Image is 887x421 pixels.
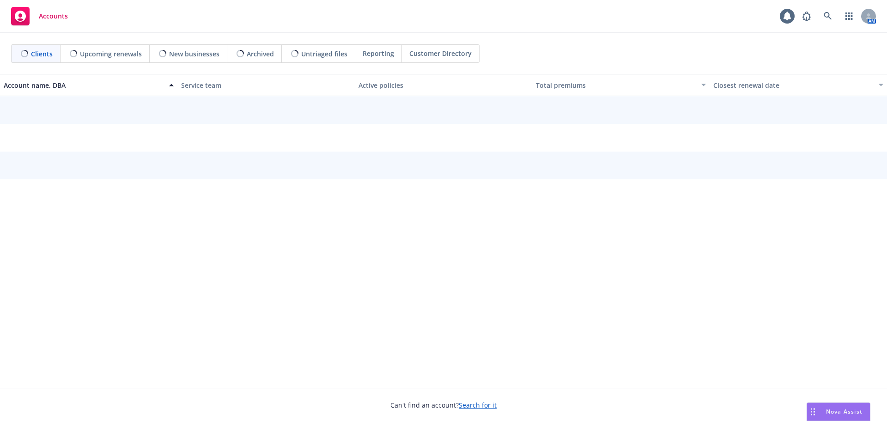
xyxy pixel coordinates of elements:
a: Switch app [840,7,858,25]
span: Nova Assist [826,408,863,415]
span: Archived [247,49,274,59]
div: Drag to move [807,403,819,421]
button: Service team [177,74,355,96]
span: Can't find an account? [390,400,497,410]
div: Closest renewal date [713,80,873,90]
div: Account name, DBA [4,80,164,90]
a: Report a Bug [797,7,816,25]
button: Total premiums [532,74,710,96]
div: Total premiums [536,80,696,90]
span: Customer Directory [409,49,472,58]
span: Reporting [363,49,394,58]
span: Accounts [39,12,68,20]
button: Nova Assist [807,403,870,421]
a: Search [819,7,837,25]
span: Upcoming renewals [80,49,142,59]
div: Active policies [358,80,529,90]
button: Active policies [355,74,532,96]
span: Clients [31,49,53,59]
a: Accounts [7,3,72,29]
span: Untriaged files [301,49,347,59]
div: Service team [181,80,351,90]
a: Search for it [459,401,497,409]
span: New businesses [169,49,219,59]
button: Closest renewal date [710,74,887,96]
